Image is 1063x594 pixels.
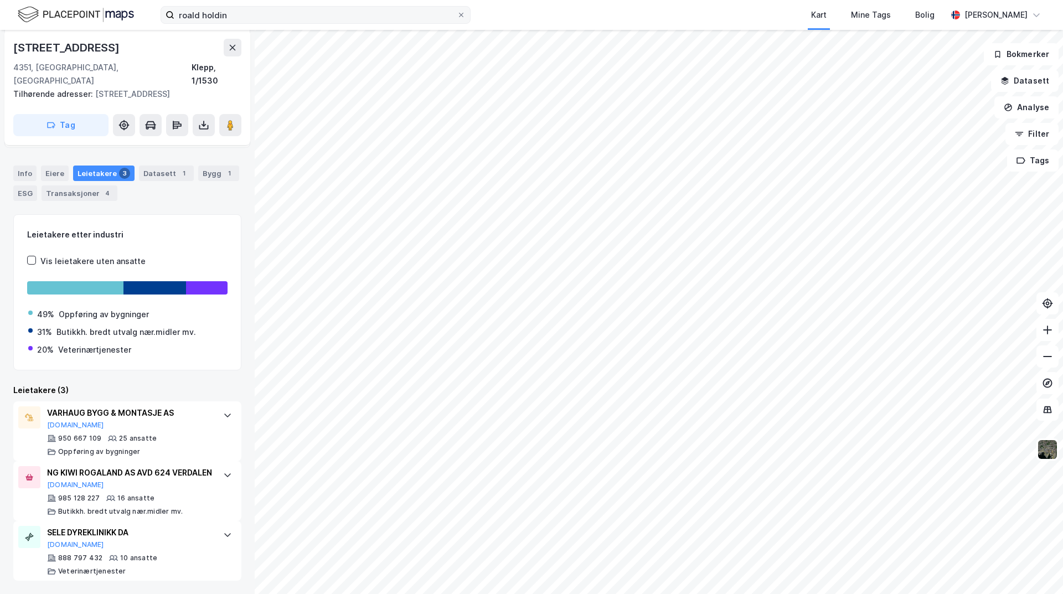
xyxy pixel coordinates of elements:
div: 950 667 109 [58,434,101,443]
div: 4351, [GEOGRAPHIC_DATA], [GEOGRAPHIC_DATA] [13,61,192,87]
div: Oppføring av bygninger [58,447,140,456]
span: Tilhørende adresser: [13,89,95,99]
button: [DOMAIN_NAME] [47,540,104,549]
iframe: Chat Widget [1008,541,1063,594]
div: Bygg [198,166,239,181]
div: Veterinærtjenester [58,343,131,357]
div: Oppføring av bygninger [59,308,149,321]
button: Tag [13,114,109,136]
div: Transaksjoner [42,185,117,201]
div: Butikkh. bredt utvalg nær.midler mv. [58,507,183,516]
div: Kart [811,8,827,22]
button: Tags [1007,149,1059,172]
button: [DOMAIN_NAME] [47,481,104,489]
div: ESG [13,185,37,201]
div: NG KIWI ROGALAND AS AVD 624 VERDALEN [47,466,212,479]
div: 1 [178,168,189,179]
button: [DOMAIN_NAME] [47,421,104,430]
div: Leietakere [73,166,135,181]
div: 16 ansatte [117,494,154,503]
div: Mine Tags [851,8,891,22]
img: logo.f888ab2527a4732fd821a326f86c7f29.svg [18,5,134,24]
div: [PERSON_NAME] [964,8,1028,22]
div: Datasett [139,166,194,181]
div: Kontrollprogram for chat [1008,541,1063,594]
div: Leietakere (3) [13,384,241,397]
button: Bokmerker [984,43,1059,65]
div: [STREET_ADDRESS] [13,39,122,56]
div: Vis leietakere uten ansatte [40,255,146,268]
div: Bolig [915,8,935,22]
div: 3 [119,168,130,179]
div: 1 [224,168,235,179]
div: SELE DYREKLINIKK DA [47,526,212,539]
div: 20% [37,343,54,357]
div: 888 797 432 [58,554,102,562]
div: VARHAUG BYGG & MONTASJE AS [47,406,212,420]
input: Søk på adresse, matrikkel, gårdeiere, leietakere eller personer [174,7,457,23]
button: Datasett [991,70,1059,92]
div: [STREET_ADDRESS] [13,87,233,101]
div: Eiere [41,166,69,181]
div: Butikkh. bredt utvalg nær.midler mv. [56,326,196,339]
div: 10 ansatte [120,554,157,562]
button: Filter [1005,123,1059,145]
div: Leietakere etter industri [27,228,228,241]
div: 4 [102,188,113,199]
div: 31% [37,326,52,339]
div: Info [13,166,37,181]
button: Analyse [994,96,1059,118]
div: 25 ansatte [119,434,157,443]
div: Veterinærtjenester [58,567,126,576]
div: 985 128 227 [58,494,100,503]
img: 9k= [1037,439,1058,460]
div: 49% [37,308,54,321]
div: Klepp, 1/1530 [192,61,241,87]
